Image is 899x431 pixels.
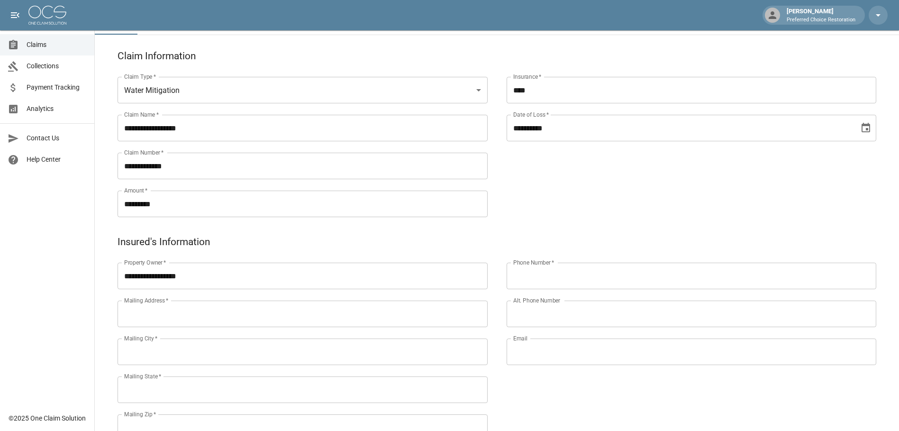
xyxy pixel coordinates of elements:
[124,334,158,342] label: Mailing City
[27,104,87,114] span: Analytics
[783,7,859,24] div: [PERSON_NAME]
[27,155,87,165] span: Help Center
[27,133,87,143] span: Contact Us
[124,296,168,304] label: Mailing Address
[787,16,855,24] p: Preferred Choice Restoration
[124,410,156,418] label: Mailing Zip
[513,334,527,342] label: Email
[513,258,554,266] label: Phone Number
[124,372,161,380] label: Mailing State
[124,258,166,266] label: Property Owner
[9,413,86,423] div: © 2025 One Claim Solution
[513,110,549,119] label: Date of Loss
[28,6,66,25] img: ocs-logo-white-transparent.png
[27,61,87,71] span: Collections
[6,6,25,25] button: open drawer
[513,296,560,304] label: Alt. Phone Number
[124,186,148,194] label: Amount
[513,73,541,81] label: Insurance
[124,148,163,156] label: Claim Number
[118,77,488,103] div: Water Mitigation
[27,40,87,50] span: Claims
[124,73,156,81] label: Claim Type
[124,110,159,119] label: Claim Name
[27,83,87,92] span: Payment Tracking
[856,119,875,138] button: Choose date, selected date is Sep 25, 2025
